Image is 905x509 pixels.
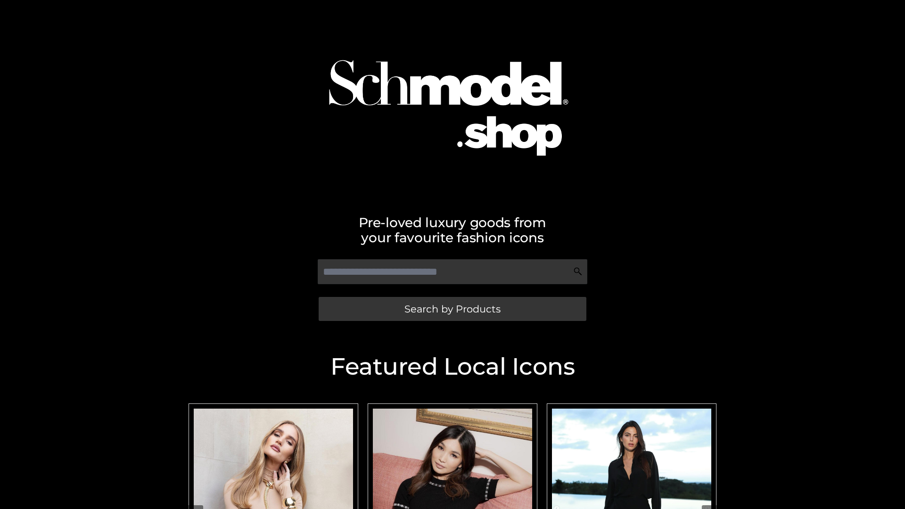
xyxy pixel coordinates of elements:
h2: Featured Local Icons​ [184,355,721,378]
span: Search by Products [404,304,501,314]
h2: Pre-loved luxury goods from your favourite fashion icons [184,215,721,245]
a: Search by Products [319,297,586,321]
img: Search Icon [573,267,583,276]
